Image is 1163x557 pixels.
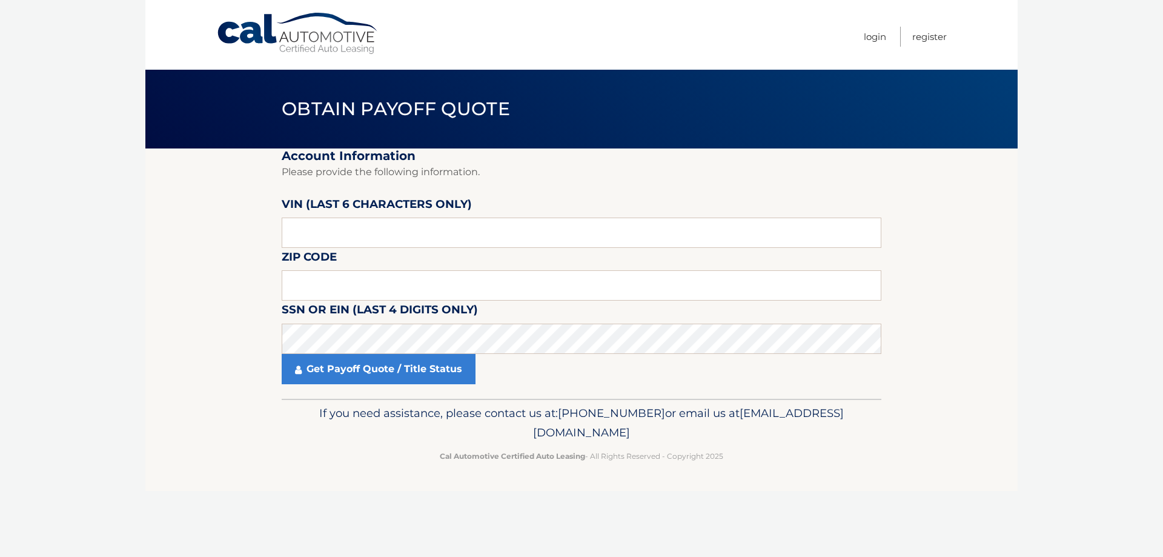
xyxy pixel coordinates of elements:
span: Obtain Payoff Quote [282,98,510,120]
span: [PHONE_NUMBER] [558,406,665,420]
a: Login [864,27,886,47]
p: Please provide the following information. [282,164,881,181]
strong: Cal Automotive Certified Auto Leasing [440,452,585,461]
label: VIN (last 6 characters only) [282,195,472,218]
a: Get Payoff Quote / Title Status [282,354,475,384]
a: Register [912,27,947,47]
label: Zip Code [282,248,337,270]
h2: Account Information [282,148,881,164]
a: Cal Automotive [216,12,380,55]
label: SSN or EIN (last 4 digits only) [282,301,478,323]
p: If you need assistance, please contact us at: or email us at [290,404,873,442]
p: - All Rights Reserved - Copyright 2025 [290,450,873,462]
